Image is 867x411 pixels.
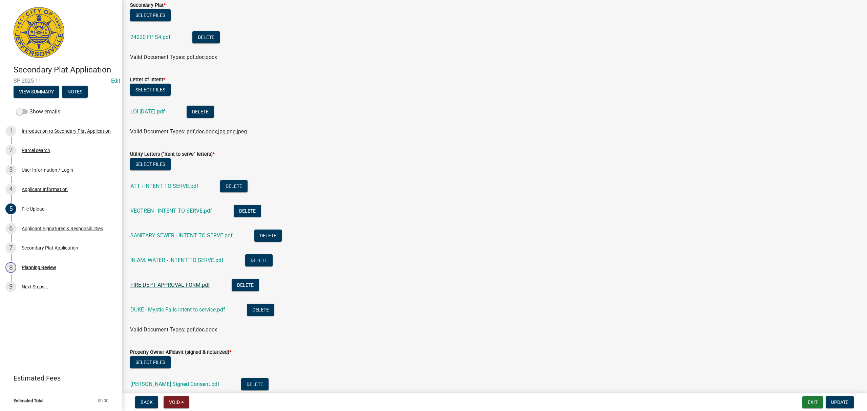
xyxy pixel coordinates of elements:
img: City of Jeffersonville, Indiana [14,7,64,58]
div: Parcel search [22,148,50,153]
div: Planning Review [22,265,56,270]
wm-modal-confirm: Delete Document [254,233,282,239]
button: Delete [241,378,269,390]
a: [PERSON_NAME] Signed Consent.pdf [130,381,219,387]
button: Update [826,396,854,408]
a: LOI [DATE].pdf [130,108,165,115]
wm-modal-confirm: Delete Document [232,282,259,289]
wm-modal-confirm: Summary [14,89,59,95]
wm-modal-confirm: Delete Document [192,35,220,41]
div: File Upload [22,207,45,211]
span: Valid Document Types: pdf,doc,docx [130,54,217,60]
wm-modal-confirm: Delete Document [241,382,269,388]
div: 9 [5,281,16,292]
div: Secondary Plat Application [22,245,78,250]
span: Valid Document Types: pdf,doc,docx,jpg,png,jpeg [130,128,247,135]
button: Select files [130,84,171,96]
span: Estimated Total [14,398,43,403]
wm-modal-confirm: Delete Document [234,208,261,215]
label: Show emails [16,108,60,116]
span: Back [141,399,153,405]
div: 4 [5,184,16,195]
button: Delete [254,230,282,242]
div: 2 [5,145,16,156]
div: 8 [5,262,16,273]
span: Valid Document Types: pdf,doc,docx [130,326,217,333]
button: Back [135,396,158,408]
div: User Information / Login [22,168,73,172]
button: View Summary [14,86,59,98]
div: 7 [5,242,16,253]
a: FIRE DEPT APPROVAL FORM.pdf [130,282,210,288]
wm-modal-confirm: Delete Document [245,258,273,264]
div: 6 [5,223,16,234]
wm-modal-confirm: Delete Document [247,307,274,313]
button: Delete [220,180,248,192]
div: 5 [5,203,16,214]
button: Void [164,396,189,408]
label: Utility Letters ("itent to serve" letters) [130,152,215,157]
a: Estimated Fees [5,371,111,385]
wm-modal-confirm: Notes [62,89,88,95]
wm-modal-confirm: Delete Document [220,183,248,190]
a: 24020 FP S4.pdf [130,34,171,40]
button: Exit [802,396,823,408]
button: Select files [130,9,171,21]
div: 1 [5,126,16,136]
span: Void [169,399,180,405]
div: Applicant Signatures & Responsibilities [22,226,103,231]
button: Delete [232,279,259,291]
h4: Secondary Plat Application [14,65,117,75]
span: Update [831,399,848,405]
a: DUKE - Mystic Falls Intent to service.pdf [130,306,225,313]
button: Delete [187,106,214,118]
a: IN AM. WATER - INTENT TO SERVE.pdf [130,257,224,263]
wm-modal-confirm: Edit Application Number [111,78,120,84]
button: Delete [192,31,220,43]
a: ATT - INTENT TO SERVE.pdf [130,183,198,189]
a: VECTREN - INTENT TO SERVE.pdf [130,208,212,214]
button: Delete [234,205,261,217]
label: Property Owner Affidavit (signed & notarized) [130,350,231,355]
wm-modal-confirm: Delete Document [187,109,214,115]
button: Select files [130,158,171,170]
span: SP-2025-11 [14,78,108,84]
a: Edit [111,78,120,84]
div: Applicant Information [22,187,68,192]
label: Letter of Intent [130,78,165,82]
span: $0.00 [98,398,108,403]
button: Delete [245,254,273,266]
a: SANITARY SEWER - INTENT TO SERVE.pdf [130,232,233,239]
label: Secondary Plat [130,3,166,8]
div: Introduction to Secondary Plat Application [22,129,111,133]
button: Delete [247,304,274,316]
button: Select files [130,356,171,368]
button: Notes [62,86,88,98]
div: 3 [5,165,16,175]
